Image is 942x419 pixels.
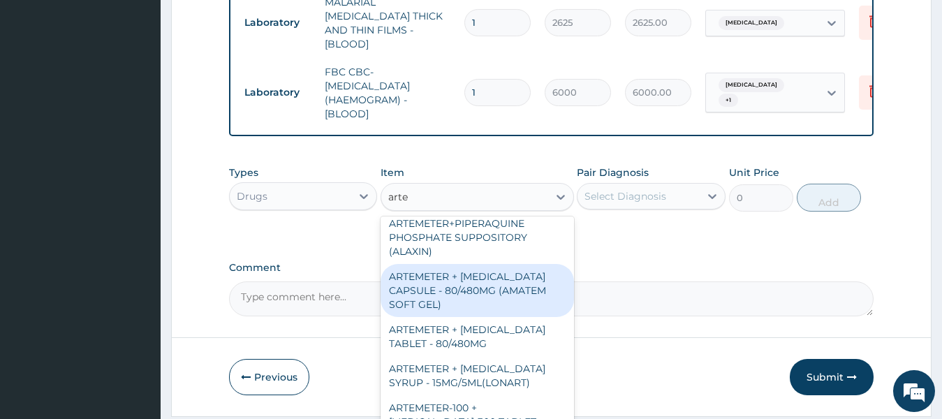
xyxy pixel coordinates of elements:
label: Types [229,167,258,179]
td: Laboratory [237,10,318,36]
label: Item [381,166,404,179]
td: FBC CBC-[MEDICAL_DATA] (HAEMOGRAM) - [BLOOD] [318,58,457,128]
div: Select Diagnosis [584,189,666,203]
button: Submit [790,359,874,395]
span: [MEDICAL_DATA] [719,16,784,30]
button: Previous [229,359,309,395]
div: ARTEMETER+PIPERAQUINE PHOSPHATE SUPPOSITORY (ALAXIN) [381,211,574,264]
textarea: Type your message and hit 'Enter' [7,274,266,323]
div: ARTEMETER + [MEDICAL_DATA] CAPSULE - 80/480MG (AMATEM SOFT GEL) [381,264,574,317]
img: d_794563401_company_1708531726252_794563401 [26,70,57,105]
span: [MEDICAL_DATA] [719,78,784,92]
div: Chat with us now [73,78,235,96]
label: Comment [229,262,874,274]
label: Unit Price [729,166,779,179]
span: + 1 [719,94,738,108]
button: Add [797,184,861,212]
div: Minimize live chat window [229,7,263,41]
label: Pair Diagnosis [577,166,649,179]
td: Laboratory [237,80,318,105]
div: ARTEMETER + [MEDICAL_DATA] SYRUP - 15MG/5ML(LONART) [381,356,574,395]
div: ARTEMETER + [MEDICAL_DATA] TABLET - 80/480MG [381,317,574,356]
div: Drugs [237,189,267,203]
span: We're online! [81,122,193,263]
